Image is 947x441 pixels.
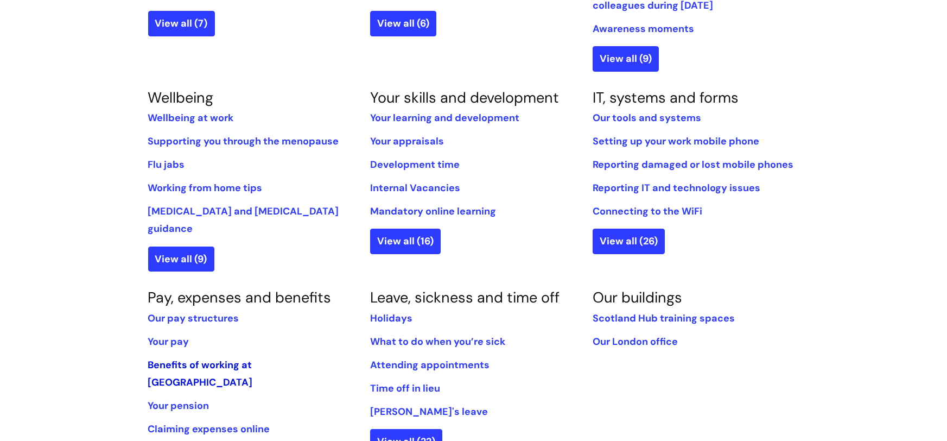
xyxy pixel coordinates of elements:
a: Scotland Hub training spaces [593,312,735,325]
a: View all (26) [593,229,665,254]
a: View all (16) [370,229,441,254]
a: Internal Vacancies [370,181,460,194]
a: View all (9) [148,247,214,272]
a: Connecting to the WiFi [593,205,702,218]
a: Our pay structures [148,312,239,325]
a: Development time [370,158,460,171]
a: Benefits of working at [GEOGRAPHIC_DATA] [148,358,253,389]
a: Wellbeing at work [148,111,234,124]
a: Reporting IT and technology issues [593,181,760,194]
a: IT, systems and forms [593,88,739,107]
a: [MEDICAL_DATA] and [MEDICAL_DATA] guidance [148,205,339,235]
a: Mandatory online learning [370,205,496,218]
a: Setting up your work mobile phone [593,135,759,148]
a: Our tools and systems [593,111,701,124]
a: Reporting damaged or lost mobile phones [593,158,793,171]
a: Pay, expenses and benefits [148,288,332,307]
a: Your learning and development [370,111,519,124]
a: Leave, sickness and time off [370,288,560,307]
a: Wellbeing [148,88,214,107]
a: Our buildings [593,288,682,307]
a: What to do when you’re sick [370,335,505,348]
a: Your pay [148,335,189,348]
a: Flu jabs [148,158,185,171]
a: Working from home tips [148,181,263,194]
a: [PERSON_NAME]'s leave [370,405,488,418]
a: View all (6) [370,11,436,36]
a: Your appraisals [370,135,444,148]
a: Your pension [148,399,209,412]
a: Awareness moments [593,22,694,35]
a: Holidays [370,312,412,325]
a: Supporting you through the menopause [148,135,339,148]
a: Time off in lieu [370,382,440,395]
a: Attending appointments [370,358,490,371]
a: View all (7) [148,11,215,36]
a: Our London office [593,335,678,348]
a: View all (9) [593,46,659,71]
a: Your skills and development [370,88,559,107]
a: Claiming expenses online [148,423,270,436]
